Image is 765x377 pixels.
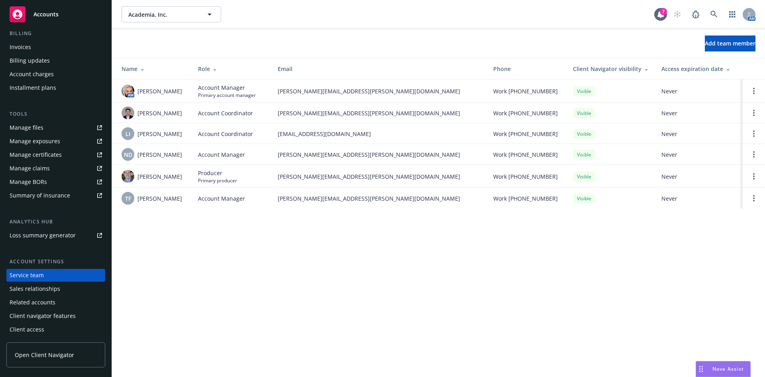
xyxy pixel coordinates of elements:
[122,107,134,119] img: photo
[493,87,558,95] span: Work [PHONE_NUMBER]
[573,150,595,160] div: Visible
[10,323,44,336] div: Client access
[493,172,558,181] span: Work [PHONE_NUMBER]
[6,323,105,336] a: Client access
[10,310,76,322] div: Client navigator features
[6,229,105,242] a: Loss summary generator
[6,310,105,322] a: Client navigator features
[712,365,744,372] span: Nova Assist
[6,282,105,295] a: Sales relationships
[10,229,76,242] div: Loss summary generator
[724,6,740,22] a: Switch app
[6,218,105,226] div: Analytics hub
[122,65,185,73] div: Name
[137,109,182,117] span: [PERSON_NAME]
[749,86,759,96] a: Open options
[126,130,130,138] span: LI
[661,130,736,138] span: Never
[661,109,736,117] span: Never
[6,148,105,161] a: Manage certificates
[198,65,265,73] div: Role
[278,65,481,73] div: Email
[749,193,759,203] a: Open options
[493,109,558,117] span: Work [PHONE_NUMBER]
[661,87,736,95] span: Never
[6,110,105,118] div: Tools
[6,81,105,94] a: Installment plans
[10,121,43,134] div: Manage files
[6,135,105,148] a: Manage exposures
[6,121,105,134] a: Manage files
[137,150,182,159] span: [PERSON_NAME]
[661,194,736,203] span: Never
[278,109,481,117] span: [PERSON_NAME][EMAIL_ADDRESS][PERSON_NAME][DOMAIN_NAME]
[6,176,105,188] a: Manage BORs
[573,108,595,118] div: Visible
[661,150,736,159] span: Never
[198,169,237,177] span: Producer
[137,194,182,203] span: [PERSON_NAME]
[10,68,54,81] div: Account charges
[705,36,755,51] button: Add team member
[661,172,736,181] span: Never
[10,81,56,94] div: Installment plans
[696,361,751,377] button: Nova Assist
[198,83,256,92] span: Account Manager
[6,3,105,26] a: Accounts
[705,39,755,47] span: Add team member
[6,30,105,38] div: Billing
[661,65,736,73] div: Access expiration date
[10,135,60,148] div: Manage exposures
[706,6,722,22] a: Search
[198,194,245,203] span: Account Manager
[688,6,704,22] a: Report a Bug
[278,87,481,95] span: [PERSON_NAME][EMAIL_ADDRESS][PERSON_NAME][DOMAIN_NAME]
[6,54,105,67] a: Billing updates
[122,170,134,183] img: photo
[6,189,105,202] a: Summary of insurance
[6,296,105,309] a: Related accounts
[573,193,595,203] div: Visible
[493,65,560,73] div: Phone
[10,176,47,188] div: Manage BORs
[198,130,253,138] span: Account Coordinator
[137,87,182,95] span: [PERSON_NAME]
[749,172,759,181] a: Open options
[137,130,182,138] span: [PERSON_NAME]
[493,194,558,203] span: Work [PHONE_NUMBER]
[10,296,55,309] div: Related accounts
[749,129,759,138] a: Open options
[6,269,105,282] a: Service team
[573,129,595,139] div: Visible
[15,351,74,359] span: Open Client Navigator
[278,130,481,138] span: [EMAIL_ADDRESS][DOMAIN_NAME]
[124,150,132,159] span: ND
[573,65,649,73] div: Client Navigator visibility
[278,150,481,159] span: [PERSON_NAME][EMAIL_ADDRESS][PERSON_NAME][DOMAIN_NAME]
[6,258,105,266] div: Account settings
[6,162,105,175] a: Manage claims
[198,177,237,184] span: Primary producer
[660,8,667,15] div: 7
[669,6,685,22] a: Start snowing
[198,150,245,159] span: Account Manager
[128,10,197,19] span: Academia, Inc.
[6,68,105,81] a: Account charges
[493,150,558,159] span: Work [PHONE_NUMBER]
[573,86,595,96] div: Visible
[493,130,558,138] span: Work [PHONE_NUMBER]
[10,162,50,175] div: Manage claims
[10,148,62,161] div: Manage certificates
[137,172,182,181] span: [PERSON_NAME]
[278,172,481,181] span: [PERSON_NAME][EMAIL_ADDRESS][PERSON_NAME][DOMAIN_NAME]
[749,150,759,159] a: Open options
[278,194,481,203] span: [PERSON_NAME][EMAIL_ADDRESS][PERSON_NAME][DOMAIN_NAME]
[10,189,70,202] div: Summary of insurance
[10,282,60,295] div: Sales relationships
[10,54,50,67] div: Billing updates
[122,6,221,22] button: Academia, Inc.
[198,109,253,117] span: Account Coordinator
[6,41,105,53] a: Invoices
[125,194,131,203] span: TF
